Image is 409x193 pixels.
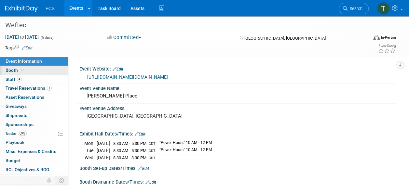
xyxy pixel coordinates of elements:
[156,147,212,154] td: "Power Hours" 10 AM - 12 PM
[135,132,145,136] a: Edit
[377,2,389,15] img: Tommy Raye
[0,138,68,147] a: Playbook
[47,86,52,91] span: 7
[244,36,326,41] span: [GEOGRAPHIC_DATA], [GEOGRAPHIC_DATA]
[348,6,362,11] span: Search
[87,74,168,80] a: [URL][DOMAIN_NAME][DOMAIN_NAME]
[149,149,156,153] span: CDT
[79,129,396,137] div: Exhibit Hall Dates/Times:
[113,148,146,153] span: 8:30 AM - 5:30 PM
[381,35,396,40] div: In-Person
[6,77,22,82] span: Staff
[156,140,212,147] td: "Power Hours" 10 AM - 12 PM
[46,6,55,11] span: FCS
[113,67,123,71] a: Edit
[0,66,68,75] a: Booth
[339,3,369,14] a: Search
[6,85,52,91] span: Travel Reservations
[6,95,44,100] span: Asset Reservations
[84,147,97,154] td: Tue.
[6,176,38,181] span: Attachments
[6,113,27,118] span: Shipments
[17,77,22,82] span: 4
[0,111,68,120] a: Shipments
[105,34,144,41] button: Committed
[6,104,27,109] span: Giveaways
[149,142,156,146] span: CDT
[0,129,68,138] a: Tasks69%
[19,34,25,40] span: to
[6,149,56,154] span: Misc. Expenses & Credits
[0,102,68,111] a: Giveaways
[84,91,391,101] div: [PERSON_NAME] Place
[145,180,156,185] a: Edit
[378,45,396,48] div: Event Rating
[138,166,149,171] a: Edit
[0,57,68,66] a: Event Information
[33,176,38,181] span: 6
[84,154,97,161] td: Wed.
[18,131,27,136] span: 69%
[79,163,396,172] div: Booth Set-up Dates/Times:
[6,167,49,172] span: ROI, Objectives & ROO
[79,177,396,186] div: Booth Dismantle Dates/Times:
[373,35,380,40] img: Format-Inperson.png
[6,68,25,73] span: Booth
[55,176,68,185] td: Toggle Event Tabs
[87,113,204,119] pre: [GEOGRAPHIC_DATA], [GEOGRAPHIC_DATA]
[113,141,146,146] span: 8:30 AM - 5:30 PM
[149,156,156,160] span: CDT
[97,140,110,147] td: [DATE]
[79,64,396,72] div: Event Website:
[5,131,27,136] span: Tasks
[0,165,68,174] a: ROI, Objectives & ROO
[79,104,396,112] div: Event Venue Address:
[0,75,68,84] a: Staff4
[3,19,362,31] div: Weftec
[97,154,110,161] td: [DATE]
[6,58,42,64] span: Event Information
[113,155,146,160] span: 8:30 AM - 3:30 PM
[0,120,68,129] a: Sponsorships
[6,122,34,127] span: Sponsorships
[6,158,20,163] span: Budget
[0,156,68,165] a: Budget
[40,35,54,40] span: (5 days)
[339,34,396,44] div: Event Format
[0,93,68,102] a: Asset Reservations
[5,34,39,40] span: [DATE] [DATE]
[0,147,68,156] a: Misc. Expenses & Credits
[6,140,24,145] span: Playbook
[44,176,55,185] td: Personalize Event Tab Strip
[5,6,38,12] img: ExhibitDay
[97,147,110,154] td: [DATE]
[84,140,97,147] td: Mon.
[22,46,33,50] a: Edit
[5,45,33,51] td: Tags
[0,174,68,183] a: Attachments6
[79,84,396,92] div: Event Venue Name:
[0,84,68,93] a: Travel Reservations7
[21,68,24,72] i: Booth reservation complete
